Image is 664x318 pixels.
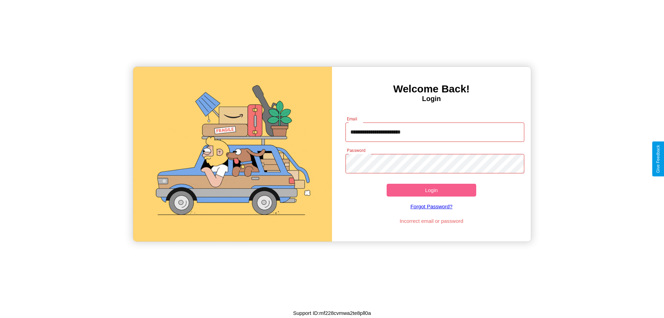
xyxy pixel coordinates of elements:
a: Forgot Password? [342,197,521,216]
img: gif [133,67,332,242]
div: Give Feedback [656,145,661,173]
p: Support ID: mf228cvmwa2te8pll0a [293,308,371,318]
button: Login [387,184,476,197]
p: Incorrect email or password [342,216,521,226]
label: Email [347,116,358,122]
label: Password [347,147,365,153]
h3: Welcome Back! [332,83,531,95]
h4: Login [332,95,531,103]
